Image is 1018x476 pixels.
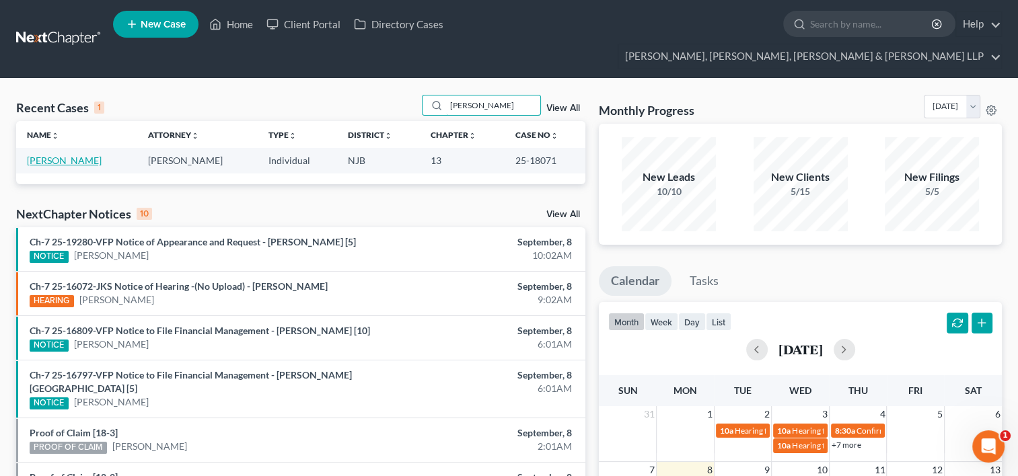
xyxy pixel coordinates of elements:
button: week [645,313,678,331]
a: Home [203,12,260,36]
div: New Clients [754,169,848,185]
a: Typeunfold_more [268,130,297,140]
a: Directory Cases [347,12,450,36]
div: September, 8 [400,368,572,382]
input: Search by name... [810,11,933,36]
i: unfold_more [384,132,392,140]
span: Sat [965,385,982,396]
a: Ch-7 25-16797-VFP Notice to File Financial Management - [PERSON_NAME][GEOGRAPHIC_DATA] [5] [30,369,352,394]
div: New Leads [622,169,716,185]
span: Mon [674,385,697,396]
span: 4 [878,406,886,422]
div: 5/5 [885,185,979,198]
div: New Filings [885,169,979,185]
span: Thu [848,385,868,396]
div: NOTICE [30,251,69,263]
span: 1 [706,406,714,422]
td: [PERSON_NAME] [137,148,258,173]
a: View All [546,104,580,113]
div: 2:01AM [400,440,572,453]
a: [PERSON_NAME] [74,395,149,409]
div: 10/10 [622,185,716,198]
a: Districtunfold_more [348,130,392,140]
i: unfold_more [289,132,297,140]
div: Recent Cases [16,100,104,116]
h3: Monthly Progress [599,102,694,118]
span: 5 [936,406,944,422]
i: unfold_more [51,132,59,140]
a: [PERSON_NAME] [27,155,102,166]
button: day [678,313,706,331]
td: NJB [337,148,420,173]
div: September, 8 [400,235,572,249]
iframe: Intercom live chat [972,430,1005,463]
button: month [608,313,645,331]
span: 10a [777,440,791,450]
a: [PERSON_NAME] [79,293,154,307]
button: list [706,313,731,331]
div: 5/15 [754,185,848,198]
div: HEARING [30,295,74,307]
span: Tue [734,385,752,396]
div: 6:01AM [400,382,572,395]
a: Tasks [678,266,731,296]
div: 10:02AM [400,249,572,262]
span: Wed [789,385,811,396]
a: [PERSON_NAME], [PERSON_NAME], [PERSON_NAME] & [PERSON_NAME] LLP [618,44,1001,69]
a: Ch-7 25-16072-JKS Notice of Hearing -(No Upload) - [PERSON_NAME] [30,280,328,292]
i: unfold_more [191,132,199,140]
div: PROOF OF CLAIM [30,442,107,454]
div: September, 8 [400,426,572,440]
h2: [DATE] [778,342,823,356]
span: 1 [1000,430,1011,441]
div: September, 8 [400,324,572,338]
div: NOTICE [30,397,69,409]
a: Client Portal [260,12,347,36]
span: New Case [141,19,186,30]
div: 10 [137,208,152,220]
div: NOTICE [30,340,69,352]
a: [PERSON_NAME] [74,249,149,262]
td: 13 [420,148,505,173]
a: Chapterunfold_more [431,130,476,140]
a: Help [956,12,1001,36]
i: unfold_more [468,132,476,140]
span: 10a [777,426,791,436]
span: 6 [994,406,1002,422]
a: Calendar [599,266,671,296]
div: 9:02AM [400,293,572,307]
a: Proof of Claim [18-3] [30,427,118,438]
a: +7 more [832,440,861,450]
span: Sun [618,385,638,396]
a: Nameunfold_more [27,130,59,140]
span: Fri [908,385,922,396]
div: September, 8 [400,280,572,293]
span: Hearing for [PERSON_NAME] [792,426,897,436]
span: 10a [720,426,733,436]
span: Hearing for [PERSON_NAME] & [PERSON_NAME] [792,440,968,450]
span: 2 [763,406,771,422]
i: unfold_more [550,132,558,140]
a: Ch-7 25-16809-VFP Notice to File Financial Management - [PERSON_NAME] [10] [30,325,370,336]
a: Ch-7 25-19280-VFP Notice of Appearance and Request - [PERSON_NAME] [5] [30,236,356,247]
div: 6:01AM [400,338,572,351]
td: Individual [258,148,337,173]
a: Attorneyunfold_more [148,130,199,140]
input: Search by name... [446,95,540,115]
div: 1 [94,102,104,114]
a: View All [546,210,580,219]
a: [PERSON_NAME] [112,440,187,453]
a: [PERSON_NAME] [74,338,149,351]
td: 25-18071 [505,148,586,173]
a: Case Nounfold_more [515,130,558,140]
span: 8:30a [835,426,855,436]
div: NextChapter Notices [16,206,152,222]
span: 3 [821,406,829,422]
span: 31 [643,406,656,422]
span: Hearing for [PERSON_NAME] [735,426,840,436]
